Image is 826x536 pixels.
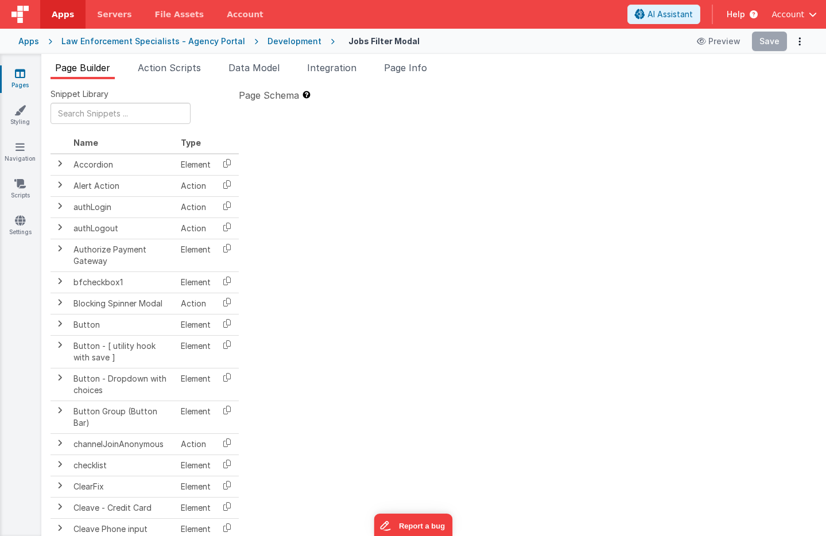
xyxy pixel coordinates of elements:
[69,239,176,271] td: Authorize Payment Gateway
[647,9,693,20] span: AI Assistant
[384,62,427,73] span: Page Info
[52,9,74,20] span: Apps
[55,62,110,73] span: Page Builder
[69,497,176,518] td: Cleave - Credit Card
[176,368,215,401] td: Element
[69,196,176,217] td: authLogin
[792,33,808,49] button: Options
[176,154,215,176] td: Element
[176,271,215,293] td: Element
[176,497,215,518] td: Element
[228,62,280,73] span: Data Model
[727,9,745,20] span: Help
[69,271,176,293] td: bfcheckbox1
[307,62,356,73] span: Integration
[69,175,176,196] td: Alert Action
[176,401,215,433] td: Element
[69,433,176,455] td: channelJoinAnonymous
[348,37,420,45] h4: Jobs Filter Modal
[97,9,131,20] span: Servers
[155,9,204,20] span: File Assets
[771,9,804,20] span: Account
[69,335,176,368] td: Button - [ utility hook with save ]
[18,36,39,47] div: Apps
[51,88,108,100] span: Snippet Library
[176,293,215,314] td: Action
[176,314,215,335] td: Element
[267,36,321,47] div: Development
[176,217,215,239] td: Action
[752,32,787,51] button: Save
[771,9,817,20] button: Account
[176,433,215,455] td: Action
[69,314,176,335] td: Button
[69,368,176,401] td: Button - Dropdown with choices
[51,103,191,124] input: Search Snippets ...
[176,476,215,497] td: Element
[627,5,700,24] button: AI Assistant
[176,335,215,368] td: Element
[69,293,176,314] td: Blocking Spinner Modal
[61,36,245,47] div: Law Enforcement Specialists - Agency Portal
[239,88,299,102] span: Page Schema
[73,138,98,147] span: Name
[138,62,201,73] span: Action Scripts
[176,239,215,271] td: Element
[69,455,176,476] td: checklist
[69,217,176,239] td: authLogout
[176,175,215,196] td: Action
[176,196,215,217] td: Action
[176,455,215,476] td: Element
[69,154,176,176] td: Accordion
[690,32,747,51] button: Preview
[69,401,176,433] td: Button Group (Button Bar)
[181,138,201,147] span: Type
[69,476,176,497] td: ClearFix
